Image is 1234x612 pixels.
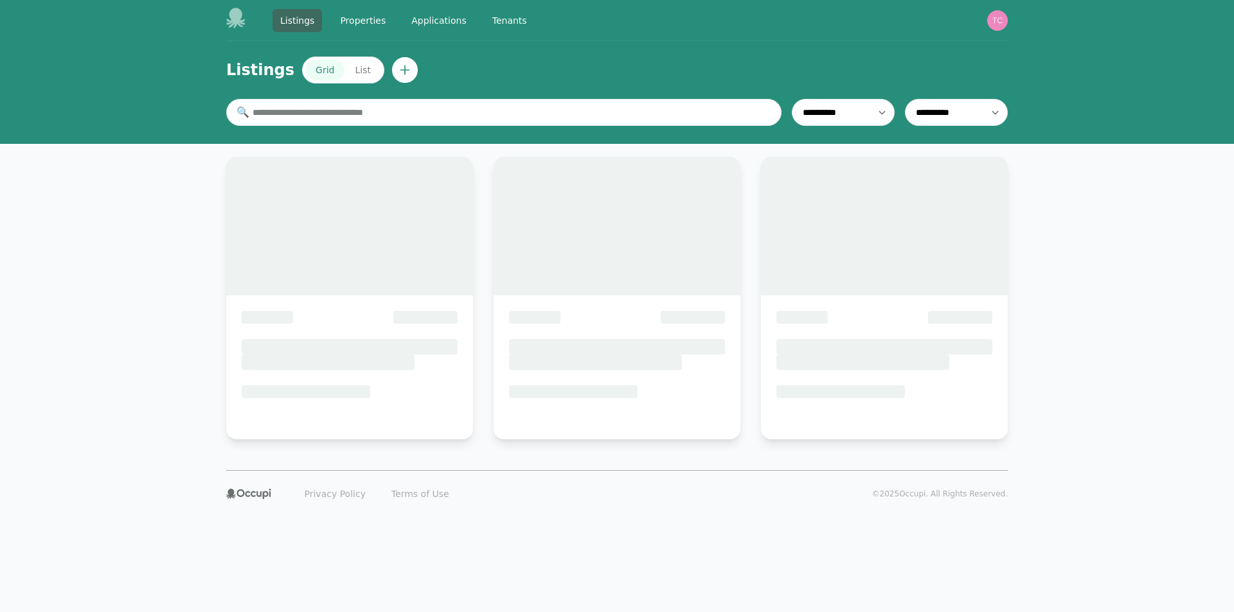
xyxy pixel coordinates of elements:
p: © 2025 Occupi. All Rights Reserved. [872,489,1008,499]
h1: Listings [226,60,294,80]
a: Tenants [485,9,535,32]
button: Grid [305,60,344,80]
a: Terms of Use [384,484,457,504]
a: Properties [332,9,393,32]
a: Applications [404,9,474,32]
a: Privacy Policy [297,484,373,504]
button: Create new listing [392,57,418,83]
a: Listings [273,9,322,32]
button: List [344,60,380,80]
